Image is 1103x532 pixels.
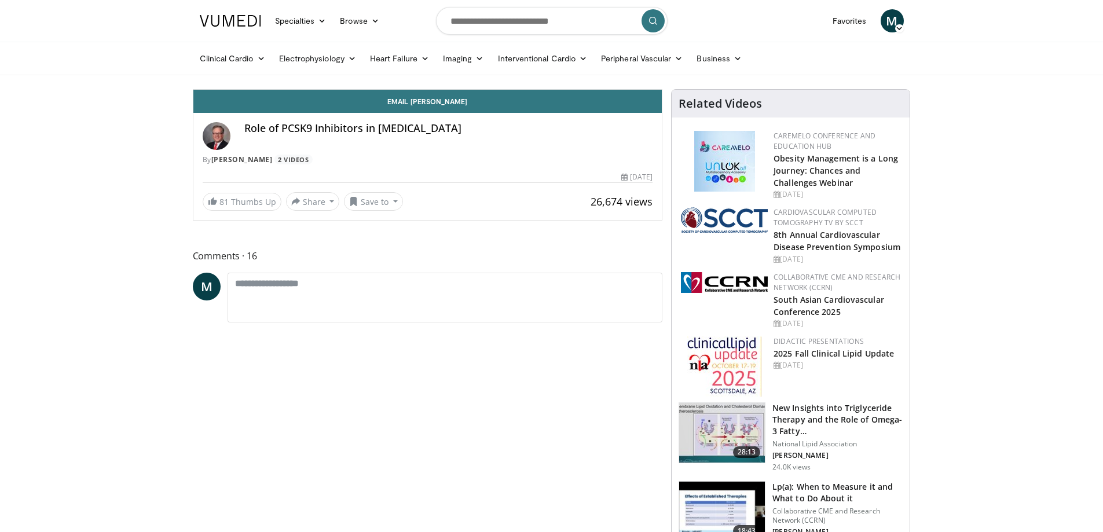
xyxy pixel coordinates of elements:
[436,7,668,35] input: Search topics, interventions
[679,402,903,472] a: 28:13 New Insights into Triglyceride Therapy and the Role of Omega-3 Fatty… National Lipid Associ...
[772,451,903,460] p: [PERSON_NAME]
[772,481,903,504] h3: Lp(a): When to Measure it and What to Do About it
[826,9,874,32] a: Favorites
[774,294,884,317] a: South Asian Cardiovascular Conference 2025
[193,273,221,300] a: M
[687,336,762,397] img: d65bce67-f81a-47c5-b47d-7b8806b59ca8.jpg.150x105_q85_autocrop_double_scale_upscale_version-0.2.jpg
[272,47,363,70] a: Electrophysiology
[268,9,334,32] a: Specialties
[694,131,755,192] img: 45df64a9-a6de-482c-8a90-ada250f7980c.png.150x105_q85_autocrop_double_scale_upscale_version-0.2.jpg
[219,196,229,207] span: 81
[774,153,898,188] a: Obesity Management is a Long Journey: Chances and Challenges Webinar
[774,229,900,252] a: 8th Annual Cardiovascular Disease Prevention Symposium
[436,47,491,70] a: Imaging
[203,155,653,165] div: By
[621,172,653,182] div: [DATE]
[363,47,436,70] a: Heart Failure
[681,272,768,293] img: a04ee3ba-8487-4636-b0fb-5e8d268f3737.png.150x105_q85_autocrop_double_scale_upscale_version-0.2.png
[193,47,272,70] a: Clinical Cardio
[774,348,894,359] a: 2025 Fall Clinical Lipid Update
[774,318,900,329] div: [DATE]
[274,155,313,164] a: 2 Videos
[774,189,900,200] div: [DATE]
[491,47,595,70] a: Interventional Cardio
[203,122,230,150] img: Avatar
[681,207,768,233] img: 51a70120-4f25-49cc-93a4-67582377e75f.png.150x105_q85_autocrop_double_scale_upscale_version-0.2.png
[286,192,340,211] button: Share
[774,207,877,228] a: Cardiovascular Computed Tomography TV by SCCT
[344,192,403,211] button: Save to
[200,15,261,27] img: VuMedi Logo
[211,155,273,164] a: [PERSON_NAME]
[244,122,653,135] h4: Role of PCSK9 Inhibitors in [MEDICAL_DATA]
[690,47,749,70] a: Business
[679,97,762,111] h4: Related Videos
[881,9,904,32] a: M
[193,90,662,113] a: Email [PERSON_NAME]
[591,195,653,208] span: 26,674 views
[774,254,900,265] div: [DATE]
[772,402,903,437] h3: New Insights into Triglyceride Therapy and the Role of Omega-3 Fatty…
[333,9,386,32] a: Browse
[679,403,765,463] img: 45ea033d-f728-4586-a1ce-38957b05c09e.150x105_q85_crop-smart_upscale.jpg
[193,248,663,263] span: Comments 16
[772,507,903,525] p: Collaborative CME and Research Network (CCRN)
[594,47,690,70] a: Peripheral Vascular
[772,439,903,449] p: National Lipid Association
[733,446,761,458] span: 28:13
[774,336,900,347] div: Didactic Presentations
[774,272,900,292] a: Collaborative CME and Research Network (CCRN)
[774,360,900,370] div: [DATE]
[772,463,811,472] p: 24.0K views
[774,131,875,151] a: CaReMeLO Conference and Education Hub
[203,193,281,211] a: 81 Thumbs Up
